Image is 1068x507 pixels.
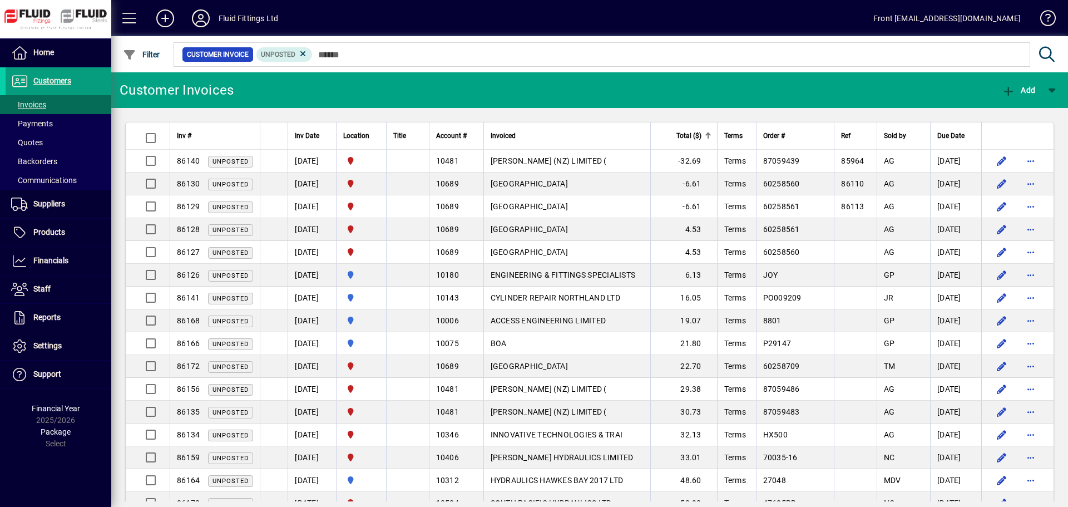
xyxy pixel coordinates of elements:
span: TM [884,362,896,371]
td: [DATE] [288,195,336,218]
span: 10346 [436,430,459,439]
span: AG [884,179,895,188]
span: FLUID FITTINGS CHRISTCHURCH [343,223,379,235]
span: Title [393,130,406,142]
span: [GEOGRAPHIC_DATA] [491,362,568,371]
span: Terms [724,156,746,165]
span: Unposted [212,249,249,257]
span: Due Date [937,130,965,142]
button: Add [999,80,1038,100]
td: 30.73 [650,401,717,424]
span: AG [884,407,895,416]
a: Invoices [6,95,111,114]
td: 29.38 [650,378,717,401]
td: [DATE] [930,309,981,332]
span: Unposted [212,432,249,439]
span: Terms [724,316,746,325]
span: Staff [33,284,51,293]
span: Terms [724,179,746,188]
span: Invoiced [491,130,516,142]
td: [DATE] [288,150,336,173]
td: [DATE] [930,332,981,355]
span: GP [884,270,895,279]
span: Settings [33,341,62,350]
span: Unposted [212,318,249,325]
span: Terms [724,476,746,485]
td: 33.01 [650,446,717,469]
span: 86134 [177,430,200,439]
a: Communications [6,171,111,190]
button: Add [147,8,183,28]
td: 19.07 [650,309,717,332]
td: [DATE] [288,173,336,195]
a: Quotes [6,133,111,152]
td: [DATE] [930,287,981,309]
span: 86156 [177,385,200,393]
span: Terms [724,293,746,302]
td: 16.05 [650,287,717,309]
td: -6.61 [650,195,717,218]
span: 10075 [436,339,459,348]
button: Edit [993,334,1011,352]
span: Unposted [212,409,249,416]
button: Edit [993,471,1011,489]
td: [DATE] [288,469,336,492]
span: HYDRAULICS HAWKES BAY 2017 LTD [491,476,624,485]
span: MDV [884,476,901,485]
span: FLUID FITTINGS CHRISTCHURCH [343,200,379,213]
td: [DATE] [930,355,981,378]
span: Account # [436,130,467,142]
span: [GEOGRAPHIC_DATA] [491,202,568,211]
td: [DATE] [288,287,336,309]
span: ENGINEERING & FITTINGS SPECIALISTS [491,270,636,279]
span: 8801 [763,316,782,325]
span: Suppliers [33,199,65,208]
span: [GEOGRAPHIC_DATA] [491,248,568,257]
button: Edit [993,243,1011,261]
span: 86130 [177,179,200,188]
span: Unposted [212,363,249,371]
button: Edit [993,220,1011,238]
span: Terms [724,430,746,439]
span: [PERSON_NAME] HYDRAULICS LIMITED [491,453,634,462]
span: AUCKLAND [343,474,379,486]
td: 22.70 [650,355,717,378]
span: Unposted [212,295,249,302]
button: More options [1022,175,1040,193]
span: NC [884,453,895,462]
a: Products [6,219,111,247]
span: Filter [123,50,160,59]
span: 10481 [436,385,459,393]
span: Terms [724,270,746,279]
span: Payments [11,119,53,128]
button: More options [1022,449,1040,466]
span: Support [33,370,61,378]
div: Customer Invoices [120,81,234,99]
span: AG [884,202,895,211]
span: [PERSON_NAME] (NZ) LIMITED ( [491,385,607,393]
span: FLUID FITTINGS CHRISTCHURCH [343,406,379,418]
td: 21.80 [650,332,717,355]
mat-chip: Customer Invoice Status: Unposted [256,47,313,62]
span: 10143 [436,293,459,302]
button: More options [1022,198,1040,215]
td: [DATE] [930,241,981,264]
span: FLUID FITTINGS CHRISTCHURCH [343,246,379,258]
td: [DATE] [930,195,981,218]
span: Terms [724,339,746,348]
button: Edit [993,449,1011,466]
span: 87059483 [763,407,800,416]
span: 86127 [177,248,200,257]
span: JR [884,293,894,302]
span: CYLINDER REPAIR NORTHLAND LTD [491,293,620,302]
span: GP [884,316,895,325]
span: Terms [724,407,746,416]
span: 60258561 [763,225,800,234]
span: AUCKLAND [343,337,379,350]
span: Unposted [212,272,249,279]
span: [GEOGRAPHIC_DATA] [491,225,568,234]
a: Payments [6,114,111,133]
a: Suppliers [6,190,111,218]
button: Edit [993,289,1011,307]
div: Fluid Fittings Ltd [219,9,278,27]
